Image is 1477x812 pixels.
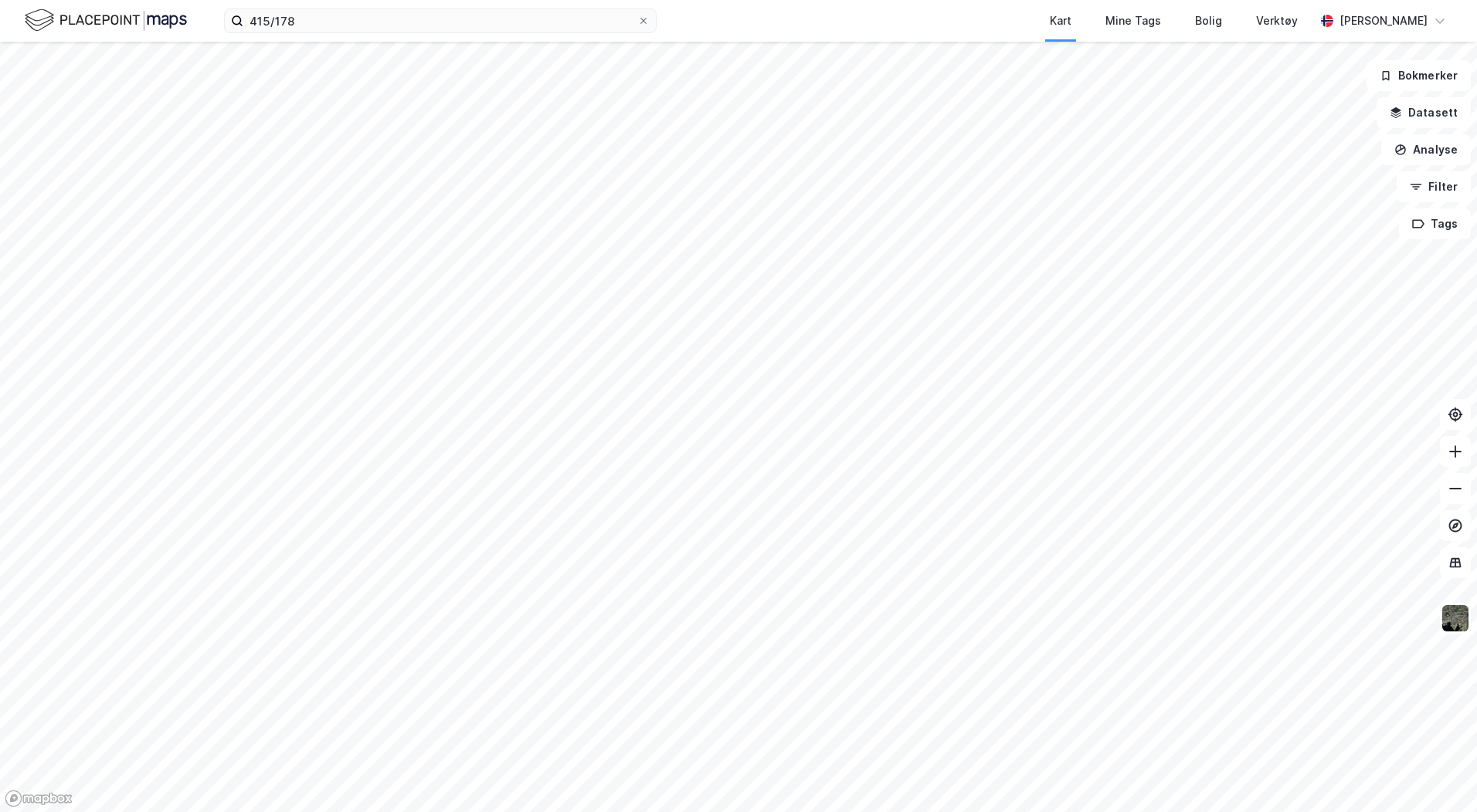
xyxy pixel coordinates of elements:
input: Søk på adresse, matrikkel, gårdeiere, leietakere eller personer [243,9,637,32]
img: logo.f888ab2527a4732fd821a326f86c7f29.svg [25,7,187,34]
div: Kart [1050,12,1071,30]
button: Datasett [1377,97,1471,128]
div: Mine Tags [1105,12,1161,30]
button: Analyse [1381,134,1471,165]
div: [PERSON_NAME] [1339,12,1428,30]
div: Verktøy [1256,12,1298,30]
img: 9k= [1441,604,1470,633]
div: Bolig [1195,12,1222,30]
button: Filter [1397,171,1471,202]
iframe: Chat Widget [1400,738,1477,812]
div: Kontrollprogram for chat [1400,738,1477,812]
button: Tags [1399,208,1471,239]
a: Mapbox homepage [5,790,73,807]
button: Bokmerker [1367,60,1471,91]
